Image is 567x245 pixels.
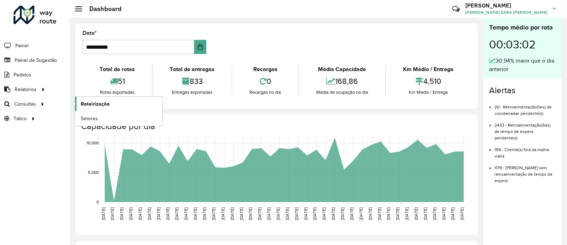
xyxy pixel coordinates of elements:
span: Painel de Sugestão [15,57,57,64]
div: 30,94% maior que o dia anterior [489,57,556,74]
text: [DATE] [193,207,197,220]
label: Data [83,29,97,37]
div: 168,86 [301,74,383,89]
h4: Capacidade por dia [81,121,471,132]
div: Entregas exportadas [154,89,230,96]
text: [DATE] [211,207,216,220]
span: Roteirização [81,100,110,108]
div: 51 [84,74,150,89]
text: [DATE] [257,207,262,220]
div: Rotas exportadas [84,89,150,96]
span: Pedidos [14,71,31,79]
text: [DATE] [432,207,437,220]
text: [DATE] [276,207,280,220]
text: [DATE] [460,207,464,220]
div: Média Capacidade [301,65,383,74]
text: [DATE] [239,207,244,220]
text: [DATE] [101,207,106,220]
text: [DATE] [331,207,335,220]
span: Painel [15,42,28,49]
text: [DATE] [359,207,363,220]
text: [DATE] [230,207,234,220]
text: [DATE] [441,207,446,220]
text: [DATE] [322,207,326,220]
li: 20 - Retroalimentação(ões) de coordenadas pendente(s) [494,98,556,117]
text: [DATE] [340,207,345,220]
text: [DATE] [368,207,372,220]
div: Recargas [234,65,296,74]
div: Média de ocupação no dia [301,89,383,96]
div: Km Médio / Entrega [388,89,469,96]
text: [DATE] [423,207,428,220]
li: 159 - Cliente(s) fora da malha viária [494,141,556,159]
text: [DATE] [313,207,317,220]
text: [DATE] [303,207,308,220]
text: [DATE] [156,207,161,220]
div: Total de rotas [84,65,150,74]
li: 2433 - Retroalimentação(ões) de tempo de espera pendente(s) [494,117,556,141]
text: [DATE] [119,207,124,220]
span: Consultas [14,100,36,108]
text: [DATE] [386,207,391,220]
a: Contato Rápido [448,1,463,17]
div: Recargas no dia [234,89,296,96]
a: Setores [75,111,162,126]
text: [DATE] [414,207,418,220]
text: [DATE] [294,207,299,220]
text: [DATE] [248,207,253,220]
text: [DATE] [349,207,354,220]
text: 0 [96,199,99,204]
div: 833 [154,74,230,89]
div: 0 [234,74,296,89]
text: 5,000 [88,170,99,175]
text: [DATE] [128,207,133,220]
text: [DATE] [147,207,152,220]
span: [PERSON_NAME] ZARA [PERSON_NAME] [465,9,547,16]
text: [DATE] [202,207,207,220]
h3: [PERSON_NAME] [465,2,547,9]
div: 00:03:02 [489,32,556,57]
text: [DATE] [451,207,455,220]
text: [DATE] [110,207,115,220]
span: Setores [81,115,98,122]
span: Relatórios [15,86,37,93]
div: Km Médio / Entrega [388,65,469,74]
a: Roteirização [75,97,162,111]
text: [DATE] [266,207,271,220]
div: Tempo médio por rota [489,23,556,32]
span: Tático [14,115,27,122]
text: [DATE] [285,207,290,220]
text: 10,000 [86,141,99,145]
div: Total de entregas [154,65,230,74]
li: 1179 - [PERSON_NAME] sem retroalimentação de tempo de espera [494,159,556,184]
text: [DATE] [221,207,225,220]
text: [DATE] [184,207,188,220]
text: [DATE] [404,207,409,220]
text: [DATE] [165,207,170,220]
text: [DATE] [138,207,142,220]
text: [DATE] [377,207,382,220]
text: [DATE] [175,207,179,220]
h4: Alertas [489,85,556,96]
button: Choose Date [194,40,206,54]
text: [DATE] [395,207,400,220]
h2: Dashboard [82,5,122,13]
div: 4,510 [388,74,469,89]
